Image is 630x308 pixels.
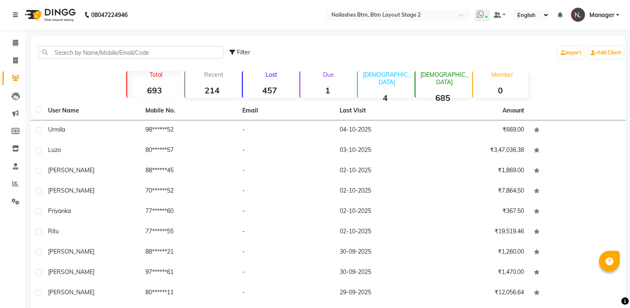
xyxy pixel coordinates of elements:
p: [DEMOGRAPHIC_DATA] [419,71,470,86]
b: 08047224946 [91,3,128,27]
strong: 214 [185,85,239,95]
td: - [237,202,335,222]
td: ₹367.50 [432,202,529,222]
td: - [237,283,335,303]
p: Due [302,71,355,78]
span: ritu [48,227,59,235]
td: 30-09-2025 [335,242,432,263]
span: Urmila [48,126,65,133]
td: ₹19,519.46 [432,222,529,242]
iframe: chat widget [595,275,622,300]
th: User Name [43,101,140,120]
input: Search by Name/Mobile/Email/Code [39,46,223,59]
td: 02-10-2025 [335,181,432,202]
a: Add Client [589,47,623,59]
td: ₹7,864.50 [432,181,529,202]
td: 29-09-2025 [335,283,432,303]
td: ₹1,869.00 [432,161,529,181]
th: Email [237,101,335,120]
td: 03-10-2025 [335,141,432,161]
strong: 1 [300,85,355,95]
td: 02-10-2025 [335,202,432,222]
td: - [237,120,335,141]
span: Filter [237,49,250,56]
td: ₹669.00 [432,120,529,141]
td: - [237,242,335,263]
span: Manager [589,11,614,20]
td: - [237,161,335,181]
p: Member [476,71,527,78]
strong: 693 [127,85,181,95]
td: - [237,263,335,283]
span: [PERSON_NAME] [48,268,94,276]
strong: 457 [243,85,297,95]
span: Luzo [48,146,61,154]
strong: 0 [473,85,527,95]
td: - [237,181,335,202]
td: 02-10-2025 [335,161,432,181]
span: [PERSON_NAME] [48,187,94,194]
a: Import [558,47,584,59]
span: Priyanka [48,207,71,215]
th: Amount [497,101,529,120]
p: [DEMOGRAPHIC_DATA] [361,71,412,86]
td: - [237,141,335,161]
p: Recent [188,71,239,78]
span: [PERSON_NAME] [48,166,94,174]
td: 02-10-2025 [335,222,432,242]
th: Last Visit [335,101,432,120]
td: ₹1,470.00 [432,263,529,283]
td: ₹12,056.64 [432,283,529,303]
td: ₹1,260.00 [432,242,529,263]
span: [PERSON_NAME] [48,248,94,255]
td: ₹3,47,036.38 [432,141,529,161]
img: Manager [571,7,585,22]
td: 04-10-2025 [335,120,432,141]
td: 30-09-2025 [335,263,432,283]
strong: 4 [358,93,412,103]
th: Mobile No. [140,101,238,120]
td: - [237,222,335,242]
span: [PERSON_NAME] [48,288,94,296]
p: Lost [246,71,297,78]
strong: 685 [415,93,470,103]
p: Total [130,71,181,78]
img: logo [21,3,78,27]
